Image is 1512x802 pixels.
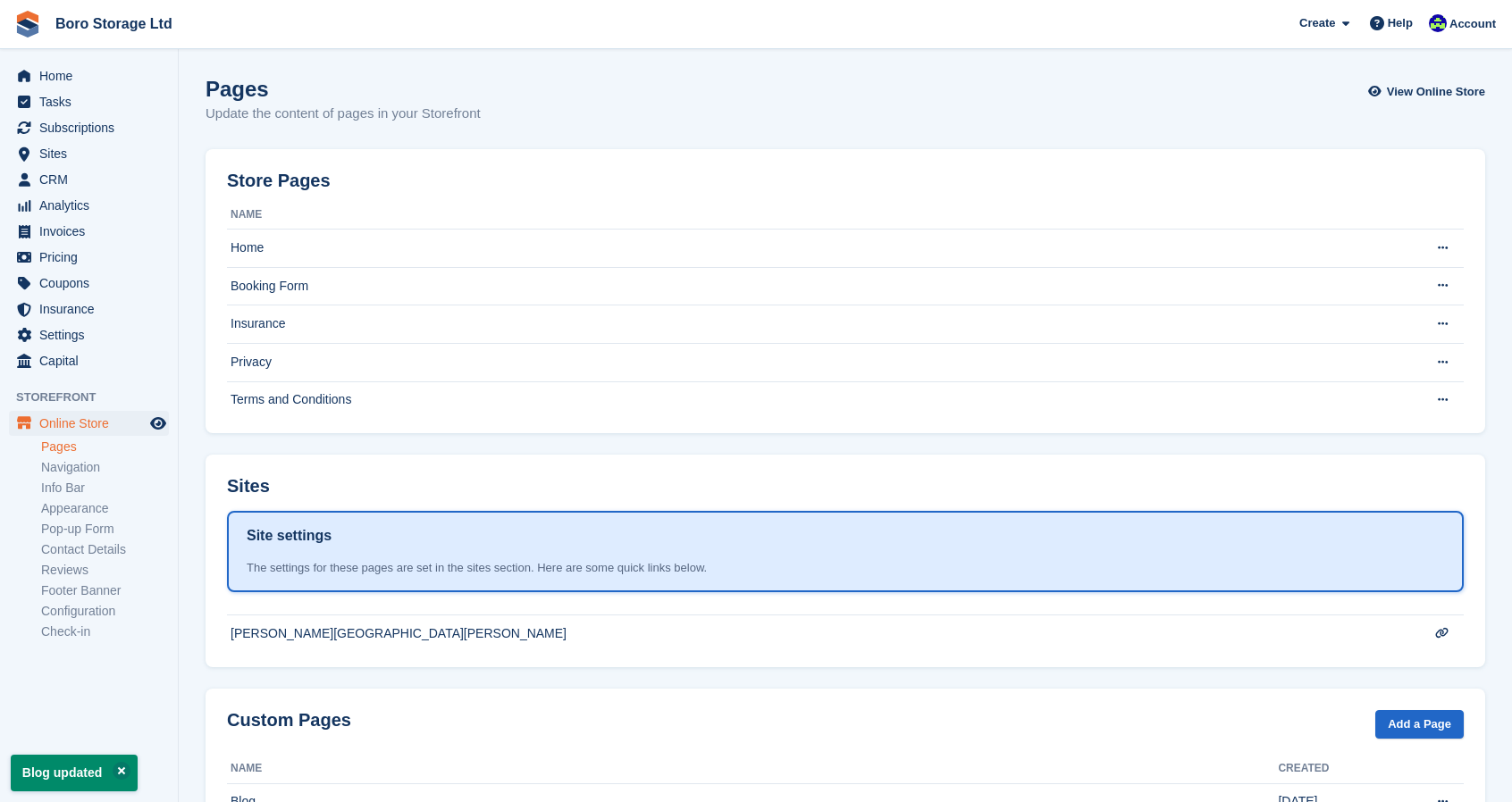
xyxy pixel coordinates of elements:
[247,559,1444,577] div: The settings for these pages are set in the sites section. Here are some quick links below.
[9,348,169,373] a: menu
[41,603,169,620] a: Configuration
[41,562,169,579] a: Reviews
[9,141,169,166] a: menu
[41,623,169,640] a: Check-in
[227,615,1402,653] td: [PERSON_NAME][GEOGRAPHIC_DATA][PERSON_NAME]
[11,755,138,791] p: Blog updated
[1299,14,1335,32] span: Create
[41,439,169,455] a: Pages
[39,271,147,296] span: Coupons
[9,297,169,322] a: menu
[227,171,331,191] h2: Store Pages
[1449,15,1496,33] span: Account
[41,500,169,517] a: Appearance
[147,413,169,434] a: Preview store
[227,755,1278,783] th: Name
[9,219,169,244] a: menu
[39,167,147,192] span: CRM
[41,582,169,599] a: Footer Banner
[227,305,1402,344] td: Insurance
[39,219,147,244] span: Invoices
[39,89,147,114] span: Tasks
[39,322,147,347] span: Settings
[9,193,169,218] a: menu
[39,63,147,88] span: Home
[9,167,169,192] a: menu
[41,541,169,558] a: Contact Details
[41,459,169,476] a: Navigation
[9,322,169,347] a: menu
[227,230,1402,268] td: Home
[41,480,169,497] a: Info Bar
[9,63,169,88] a: menu
[48,9,180,38] a: Boro Storage Ltd
[206,104,481,124] p: Update the content of pages in your Storefront
[1388,14,1413,32] span: Help
[227,267,1402,305] td: Booking Form
[14,11,41,38] img: stora-icon-8386f47178a22dfd0bd8f6a31ec36ba5ce8667c1dd55bd0f319d3a0aa187defe.svg
[9,115,169,140] a: menu
[9,89,169,114] a: menu
[1387,83,1485,101] span: View Online Store
[206,77,481,101] h1: Pages
[227,476,270,497] h2: Sites
[39,193,147,218] span: Analytics
[16,388,178,406] span: Storefront
[39,115,147,140] span: Subscriptions
[9,411,169,436] a: menu
[1278,755,1401,783] th: Created
[1373,77,1485,106] a: View Online Store
[227,343,1402,381] td: Privacy
[247,525,332,547] h1: Site settings
[227,201,1402,230] th: Name
[39,245,147,270] span: Pricing
[39,297,147,322] span: Insurance
[39,411,147,436] span: Online Store
[9,245,169,270] a: menu
[41,521,169,538] a: Pop-up Form
[1429,14,1447,32] img: Tobie Hillier
[39,141,147,166] span: Sites
[39,348,147,373] span: Capital
[1375,710,1464,739] a: Add a Page
[227,381,1402,419] td: Terms and Conditions
[9,271,169,296] a: menu
[227,710,351,731] h2: Custom Pages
